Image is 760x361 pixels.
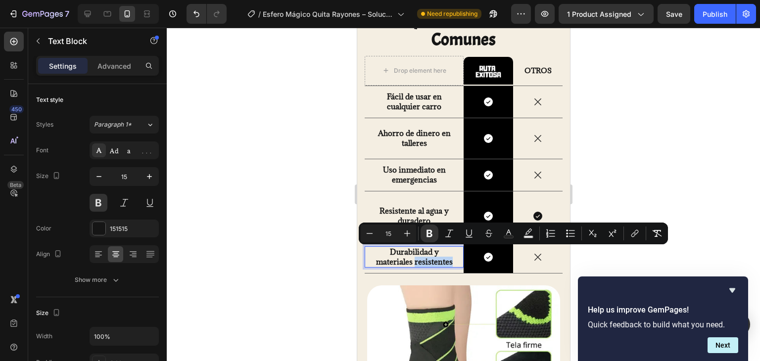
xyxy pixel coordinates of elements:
[7,181,24,189] div: Beta
[567,9,631,19] span: 1 product assigned
[427,9,477,18] span: Need republishing
[658,4,690,24] button: Save
[36,248,64,261] div: Align
[36,332,52,341] div: Width
[263,9,393,19] span: Esfero Mágico Quita Rayones – Solución Práctica para tu Carro
[357,28,570,361] iframe: Design area
[703,9,727,19] div: Publish
[559,4,654,24] button: 1 product assigned
[36,120,53,129] div: Styles
[90,116,159,134] button: Paragraph 1*
[4,4,74,24] button: 7
[36,307,62,320] div: Size
[666,10,682,18] span: Save
[9,105,24,113] div: 450
[36,271,159,289] button: Show more
[48,35,132,47] p: Text Block
[36,146,48,155] div: Font
[588,320,738,329] p: Quick feedback to build what you need.
[36,95,63,104] div: Text style
[90,327,158,345] input: Auto
[36,224,51,233] div: Color
[36,170,62,183] div: Size
[694,4,736,24] button: Publish
[110,146,156,155] div: Adamina
[94,120,132,129] span: Paragraph 1*
[708,337,738,353] button: Next question
[97,61,131,71] p: Advanced
[258,9,261,19] span: /
[75,275,121,285] div: Show more
[110,225,156,233] div: 151515
[49,61,77,71] p: Settings
[187,4,227,24] div: Undo/Redo
[726,284,738,296] button: Hide survey
[588,304,738,316] h2: Help us improve GemPages!
[65,8,69,20] p: 7
[588,284,738,353] div: Help us improve GemPages!
[359,223,668,244] div: Editor contextual toolbar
